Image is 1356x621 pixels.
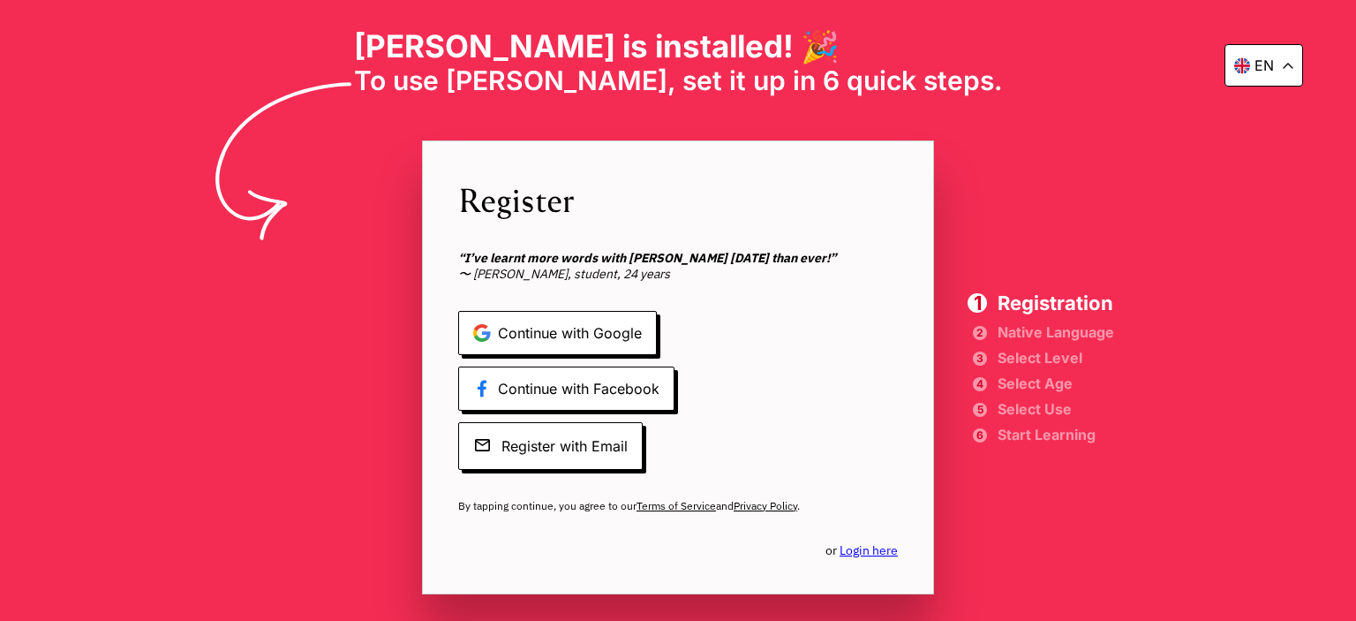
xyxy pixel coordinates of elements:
span: Select Level [998,352,1114,364]
b: “I’ve learnt more words with [PERSON_NAME] [DATE] than ever!” [458,250,836,266]
span: or [825,542,898,558]
h1: [PERSON_NAME] is installed! 🎉 [354,27,1003,64]
span: Continue with Google [458,311,657,355]
span: Register with Email [458,422,643,470]
span: Native Language [998,326,1114,338]
span: Start Learning [998,428,1114,441]
span: Registration [998,293,1114,313]
span: Select Age [998,377,1114,390]
span: Register [458,177,898,222]
a: Login here [840,542,898,558]
span: Continue with Facebook [458,367,674,411]
span: 〜 [PERSON_NAME], student, 24 years [458,250,898,282]
p: en [1254,57,1274,74]
span: To use [PERSON_NAME], set it up in 6 quick steps. [354,64,1003,96]
a: Privacy Policy [734,499,797,512]
span: By tapping continue, you agree to our and . [458,499,898,513]
span: Select Use [998,403,1114,415]
a: Terms of Service [637,499,716,512]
